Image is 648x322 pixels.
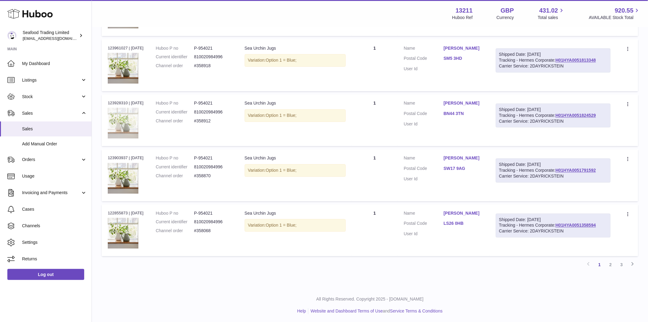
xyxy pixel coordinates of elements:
a: [PERSON_NAME] [444,155,484,161]
dt: Name [404,211,444,218]
div: Carrier Service: 2DAYRICKSTEIN [499,119,607,125]
a: BN44 3TN [444,111,484,117]
dd: 810020984996 [194,54,232,60]
div: 123903937 | [DATE] [108,155,144,161]
span: Stock [22,94,81,100]
dt: Huboo P no [156,45,194,51]
img: internalAdmin-13211@internal.huboo.com [7,31,17,40]
dd: P-954021 [194,101,232,106]
strong: 13211 [456,6,473,15]
span: Usage [22,173,87,179]
a: SM5 3HD [444,56,484,62]
a: 2 [605,259,616,270]
span: [EMAIL_ADDRESS][DOMAIN_NAME] [23,36,90,41]
dt: Channel order [156,118,194,124]
dd: #358068 [194,228,232,234]
span: Cases [22,206,87,212]
dt: Postal Code [404,56,444,63]
dt: Name [404,45,444,53]
span: 431.02 [539,6,558,15]
td: 1 [352,149,398,201]
a: H01HYA0051791592 [556,168,596,173]
span: AVAILABLE Stock Total [589,15,641,21]
div: Currency [497,15,514,21]
span: Returns [22,256,87,262]
a: LS26 0HB [444,221,484,227]
span: Sales [22,126,87,132]
dt: Current identifier [156,109,194,115]
strong: GBP [501,6,514,15]
a: 3 [616,259,627,270]
td: 1 [352,205,398,256]
div: Sea Urchin Jugs [245,155,346,161]
a: [PERSON_NAME] [444,45,484,51]
dt: Name [404,155,444,163]
dt: Postal Code [404,111,444,118]
span: Option 1 = Blue; [266,113,297,118]
dt: Postal Code [404,166,444,173]
dt: User Id [404,121,444,127]
div: Variation: [245,219,346,232]
div: Carrier Service: 2DAYRICKSTEIN [499,63,607,69]
a: H01HYA0051358594 [556,223,596,228]
span: 920.55 [615,6,634,15]
dt: Huboo P no [156,101,194,106]
li: and [308,309,443,314]
a: [PERSON_NAME] [444,101,484,106]
a: SW17 9AG [444,166,484,172]
a: [PERSON_NAME] [444,211,484,217]
div: Sea Urchin Jugs [245,211,346,217]
dt: Channel order [156,173,194,179]
dt: Current identifier [156,219,194,225]
dt: Huboo P no [156,211,194,217]
img: FREEDELIVERY-2023-05-05T125707.831.png [108,218,138,249]
dd: P-954021 [194,45,232,51]
span: Option 1 = Blue; [266,58,297,63]
img: FREEDELIVERY-2023-05-05T125707.831.png [108,108,138,139]
a: Website and Dashboard Terms of Use [311,309,383,314]
dt: User Id [404,176,444,182]
span: Option 1 = Blue; [266,168,297,173]
img: FREEDELIVERY-2023-05-05T125707.831.png [108,53,138,84]
dd: 810020984996 [194,109,232,115]
dt: Channel order [156,63,194,69]
a: Help [297,309,306,314]
span: Listings [22,77,81,83]
dt: Postal Code [404,221,444,228]
div: Carrier Service: 2DAYRICKSTEIN [499,174,607,179]
dt: Channel order [156,228,194,234]
img: FREEDELIVERY-2023-05-05T125707.831.png [108,163,138,194]
span: My Dashboard [22,61,87,67]
div: Shipped Date: [DATE] [499,52,607,58]
div: Tracking - Hermes Corporate: [496,48,611,73]
a: Log out [7,269,84,280]
div: Variation: [245,164,346,177]
dt: User Id [404,66,444,72]
dt: Huboo P no [156,155,194,161]
a: H01HYA0051813348 [556,58,596,63]
div: Shipped Date: [DATE] [499,162,607,168]
dd: 810020984996 [194,164,232,170]
div: Shipped Date: [DATE] [499,217,607,223]
span: Total sales [538,15,565,21]
div: Sea Urchin Jugs [245,101,346,106]
span: Add Manual Order [22,141,87,147]
p: All Rights Reserved. Copyright 2025 - [DOMAIN_NAME] [97,297,643,302]
div: Tracking - Hermes Corporate: [496,159,611,183]
div: 123961027 | [DATE] [108,45,144,51]
dd: #358912 [194,118,232,124]
a: 920.55 AVAILABLE Stock Total [589,6,641,21]
div: Carrier Service: 2DAYRICKSTEIN [499,228,607,234]
div: Variation: [245,54,346,67]
dd: #358918 [194,63,232,69]
a: H01HYA0051824529 [556,113,596,118]
dt: User Id [404,231,444,237]
div: 123928310 | [DATE] [108,101,144,106]
span: Invoicing and Payments [22,190,81,196]
div: Variation: [245,109,346,122]
div: 122855873 | [DATE] [108,211,144,216]
div: Tracking - Hermes Corporate: [496,214,611,238]
dd: #358870 [194,173,232,179]
span: Sales [22,110,81,116]
span: Settings [22,240,87,245]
